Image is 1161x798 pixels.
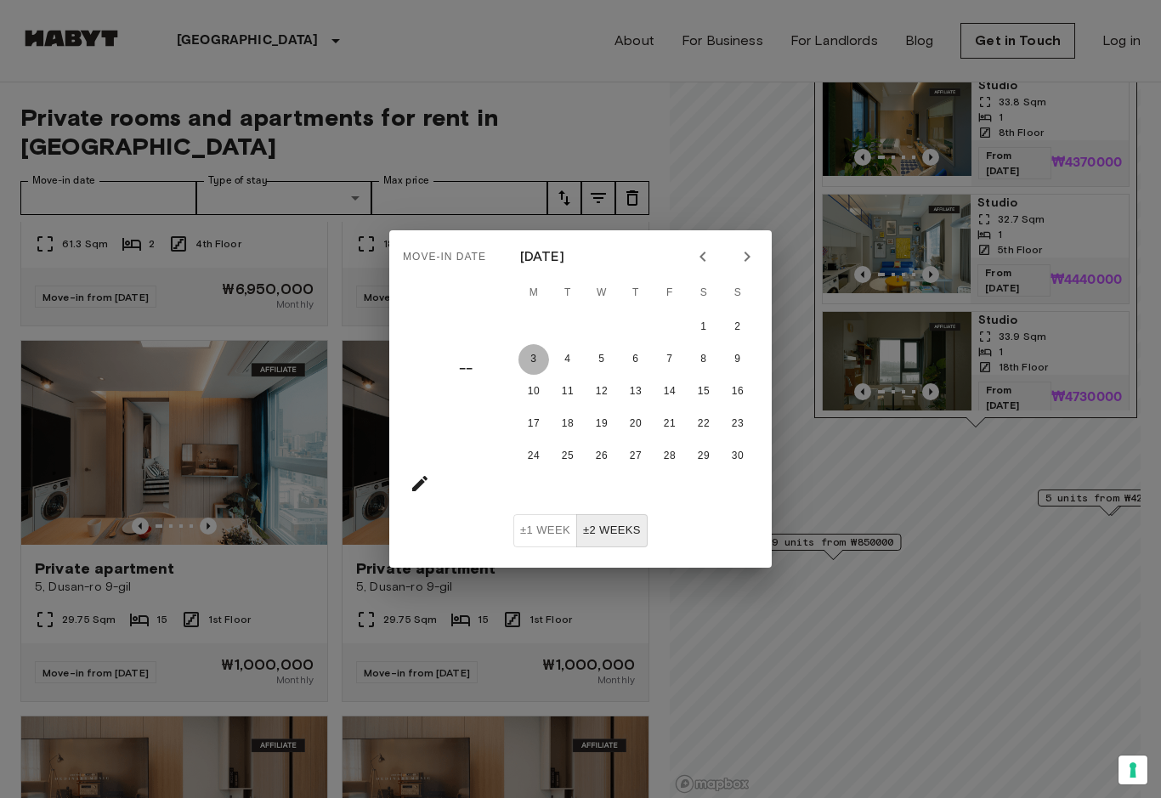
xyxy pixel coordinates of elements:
[688,344,719,375] button: 8
[520,246,564,267] div: [DATE]
[552,441,583,472] button: 25
[552,276,583,310] span: Tuesday
[654,344,685,375] button: 7
[518,344,549,375] button: 3
[586,409,617,439] button: 19
[459,353,473,385] h4: ––
[518,441,549,472] button: 24
[722,276,753,310] span: Sunday
[722,409,753,439] button: 23
[552,376,583,407] button: 11
[513,514,648,547] div: Move In Flexibility
[620,409,651,439] button: 20
[654,441,685,472] button: 28
[722,376,753,407] button: 16
[620,344,651,375] button: 6
[513,514,577,547] button: ±1 week
[654,409,685,439] button: 21
[518,409,549,439] button: 17
[688,441,719,472] button: 29
[733,242,762,271] button: Next month
[576,514,648,547] button: ±2 weeks
[586,376,617,407] button: 12
[620,376,651,407] button: 13
[1119,756,1147,784] button: Your consent preferences for tracking technologies
[722,441,753,472] button: 30
[688,276,719,310] span: Saturday
[403,244,486,271] span: Move-in date
[552,344,583,375] button: 4
[654,276,685,310] span: Friday
[620,276,651,310] span: Thursday
[552,409,583,439] button: 18
[403,467,437,501] button: calendar view is open, go to text input view
[586,441,617,472] button: 26
[688,376,719,407] button: 15
[518,276,549,310] span: Monday
[620,441,651,472] button: 27
[688,242,717,271] button: Previous month
[518,376,549,407] button: 10
[688,409,719,439] button: 22
[722,344,753,375] button: 9
[654,376,685,407] button: 14
[586,344,617,375] button: 5
[688,312,719,342] button: 1
[586,276,617,310] span: Wednesday
[722,312,753,342] button: 2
